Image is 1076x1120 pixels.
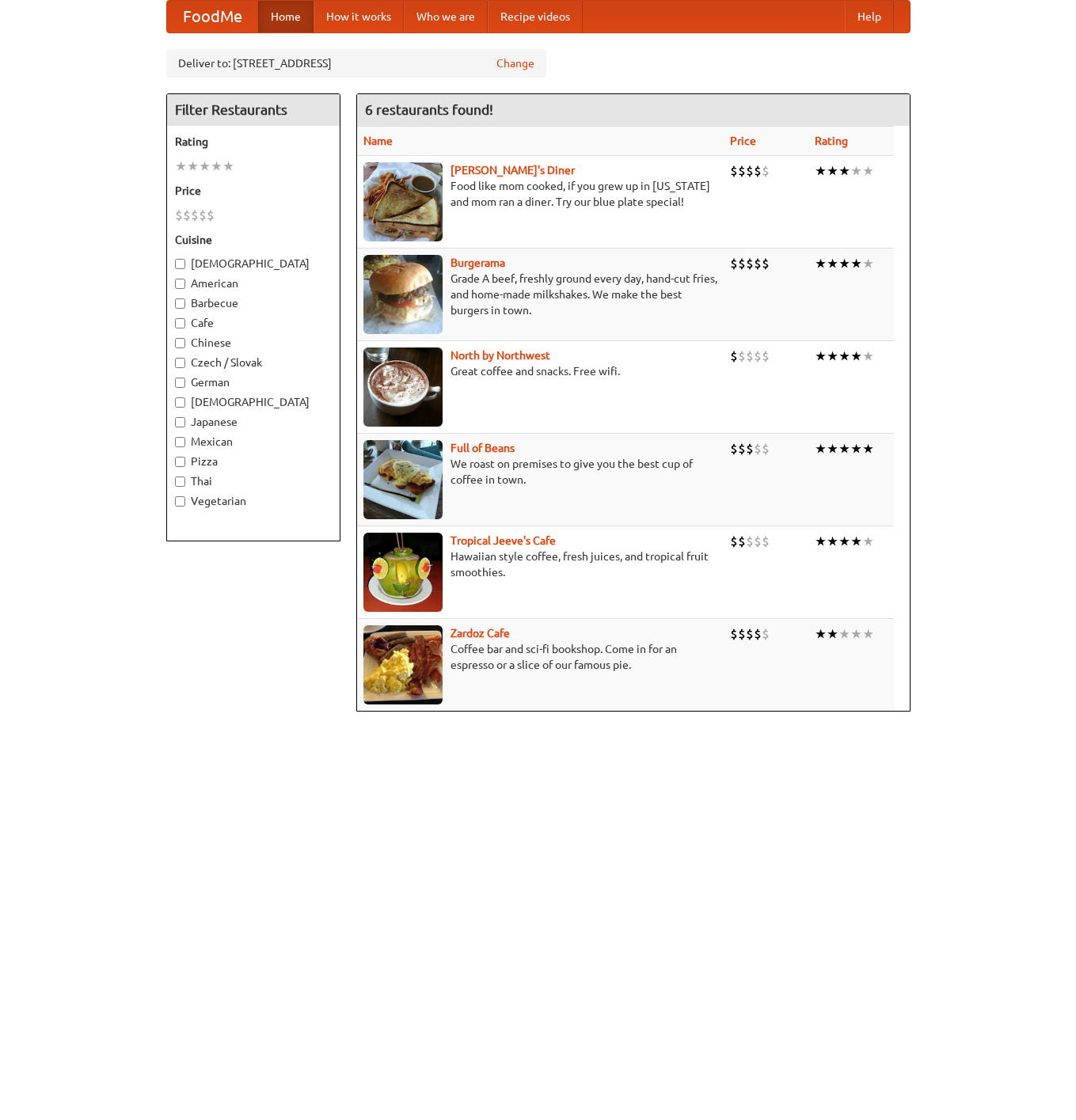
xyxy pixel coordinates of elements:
[363,641,717,673] p: Coffee bar and sci-fi bookshop. Come in for an espresso or a slice of our famous pie.
[175,414,332,430] label: Japanese
[191,207,199,224] li: $
[175,496,185,507] input: Vegetarian
[738,255,746,272] li: $
[365,102,493,117] ng-pluralize: 6 restaurants found!
[862,255,874,272] li: ★
[815,255,827,272] li: ★
[175,434,332,450] label: Mexican
[496,55,534,71] a: Change
[738,533,746,550] li: $
[827,162,838,180] li: ★
[815,162,827,180] li: ★
[762,347,770,365] li: $
[175,437,185,447] input: Mexican
[850,347,862,365] li: ★
[815,347,827,365] li: ★
[175,275,332,291] label: American
[175,358,185,368] input: Czech / Slovak
[363,271,717,318] p: Grade A beef, freshly ground every day, hand-cut fries, and home-made milkshakes. We make the bes...
[862,440,874,457] li: ★
[850,255,862,272] li: ★
[827,440,838,457] li: ★
[183,207,191,224] li: $
[754,533,762,550] li: $
[746,625,754,643] li: $
[746,162,754,180] li: $
[451,534,556,547] a: Tropical Jeeve's Cafe
[175,256,332,271] label: [DEMOGRAPHIC_DATA]
[167,1,258,32] a: FoodMe
[187,158,199,175] li: ★
[175,454,332,469] label: Pizza
[827,625,838,643] li: ★
[730,255,738,272] li: $
[175,158,187,175] li: ★
[754,162,762,180] li: $
[862,533,874,550] li: ★
[762,625,770,643] li: $
[850,533,862,550] li: ★
[762,162,770,180] li: $
[175,476,185,487] input: Thai
[175,232,332,248] h5: Cuisine
[738,347,746,365] li: $
[404,1,488,32] a: Who we are
[762,533,770,550] li: $
[451,256,505,269] a: Burgerama
[730,533,738,550] li: $
[815,440,827,457] li: ★
[363,625,443,704] img: zardoz.jpg
[175,279,185,289] input: American
[451,349,550,362] a: North by Northwest
[488,1,583,32] a: Recipe videos
[738,625,746,643] li: $
[451,627,510,640] a: Zardoz Cafe
[258,1,314,32] a: Home
[451,164,575,177] a: [PERSON_NAME]'s Diner
[175,335,332,351] label: Chinese
[175,493,332,509] label: Vegetarian
[738,162,746,180] li: $
[754,347,762,365] li: $
[363,363,717,379] p: Great coffee and snacks. Free wifi.
[762,440,770,457] li: $
[199,207,207,224] li: $
[827,533,838,550] li: ★
[166,49,546,78] div: Deliver to: [STREET_ADDRESS]
[175,417,185,427] input: Japanese
[363,533,443,612] img: jeeves.jpg
[850,625,862,643] li: ★
[175,394,332,410] label: [DEMOGRAPHIC_DATA]
[175,457,185,467] input: Pizza
[746,347,754,365] li: $
[845,1,894,32] a: Help
[207,207,215,224] li: $
[730,135,756,147] a: Price
[363,178,717,210] p: Food like mom cooked, if you grew up in [US_STATE] and mom ran a diner. Try our blue plate special!
[827,347,838,365] li: ★
[746,440,754,457] li: $
[862,347,874,365] li: ★
[815,533,827,550] li: ★
[175,295,332,311] label: Barbecue
[862,625,874,643] li: ★
[363,440,443,519] img: beans.jpg
[363,162,443,241] img: sallys.jpg
[850,440,862,457] li: ★
[838,625,850,643] li: ★
[850,162,862,180] li: ★
[746,255,754,272] li: $
[754,440,762,457] li: $
[451,442,515,454] b: Full of Beans
[175,298,185,309] input: Barbecue
[815,625,827,643] li: ★
[175,318,185,328] input: Cafe
[730,625,738,643] li: $
[730,440,738,457] li: $
[827,255,838,272] li: ★
[838,533,850,550] li: ★
[167,94,340,126] h4: Filter Restaurants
